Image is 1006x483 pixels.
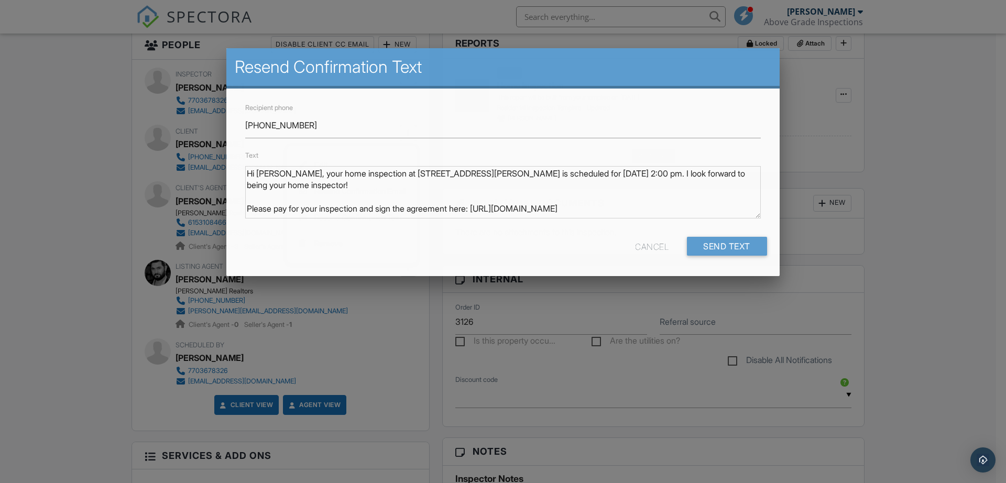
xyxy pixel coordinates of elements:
div: Open Intercom Messenger [970,447,996,473]
div: Cancel [635,237,669,256]
label: Recipient phone [245,104,293,112]
input: Send Text [686,237,767,256]
label: Text [245,152,258,160]
textarea: Hi [PERSON_NAME], your home inspection at [STREET_ADDRESS][PERSON_NAME] is scheduled for [DATE] 2... [245,166,761,218]
h2: Resend Confirmation Text [235,57,771,78]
